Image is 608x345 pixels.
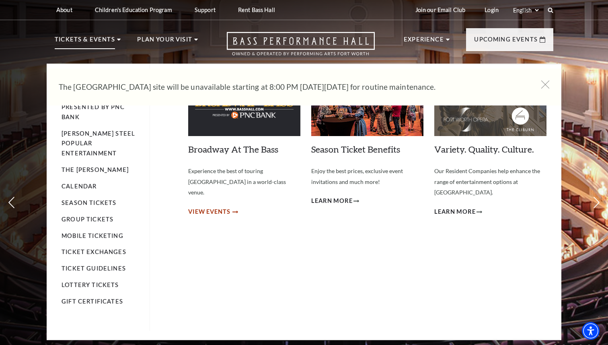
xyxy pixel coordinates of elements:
a: Variety. Quality. Culture. [434,144,534,155]
p: Support [195,6,216,13]
a: Calendar [62,183,97,190]
p: Upcoming Events [474,35,538,49]
a: Open this option [198,32,404,64]
p: Experience the best of touring [GEOGRAPHIC_DATA] in a world-class venue. [188,166,300,198]
img: Season Ticket Benefits [311,76,423,136]
img: Variety. Quality. Culture. [434,76,546,136]
p: Our Resident Companies help enhance the range of entertainment options at [GEOGRAPHIC_DATA]. [434,166,546,198]
a: Learn More Variety. Quality. Culture. [434,207,482,217]
a: Group Tickets [62,216,113,223]
p: The [GEOGRAPHIC_DATA] site will be unavailable starting at 8:00 PM [DATE][DATE] for routine maint... [59,81,525,93]
div: Accessibility Menu [582,322,600,340]
p: Rent Bass Hall [238,6,275,13]
a: Gift Certificates [62,298,123,305]
span: View Events [188,207,230,217]
a: Ticket Exchanges [62,248,126,255]
span: Learn More [434,207,476,217]
a: Mobile Ticketing [62,232,123,239]
a: View Events [188,207,237,217]
a: Broadway At The Bass [188,144,278,155]
a: [PERSON_NAME] Steel Popular Entertainment [62,130,135,157]
a: Ticket Guidelines [62,265,126,272]
a: Lottery Tickets [62,281,119,288]
p: Enjoy the best prices, exclusive event invitations and much more! [311,166,423,187]
p: About [56,6,72,13]
p: Children's Education Program [95,6,172,13]
p: Tickets & Events [55,35,115,49]
a: Broadway At The Bass presented by PNC Bank [62,93,141,120]
a: The [PERSON_NAME] [62,166,129,173]
a: Season Tickets [62,199,116,206]
img: Broadway At The Bass [188,76,300,136]
a: Learn More Season Ticket Benefits [311,196,359,206]
p: Experience [404,35,444,49]
span: Learn More [311,196,353,206]
p: Plan Your Visit [137,35,192,49]
select: Select: [511,6,540,14]
a: Season Ticket Benefits [311,144,400,155]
